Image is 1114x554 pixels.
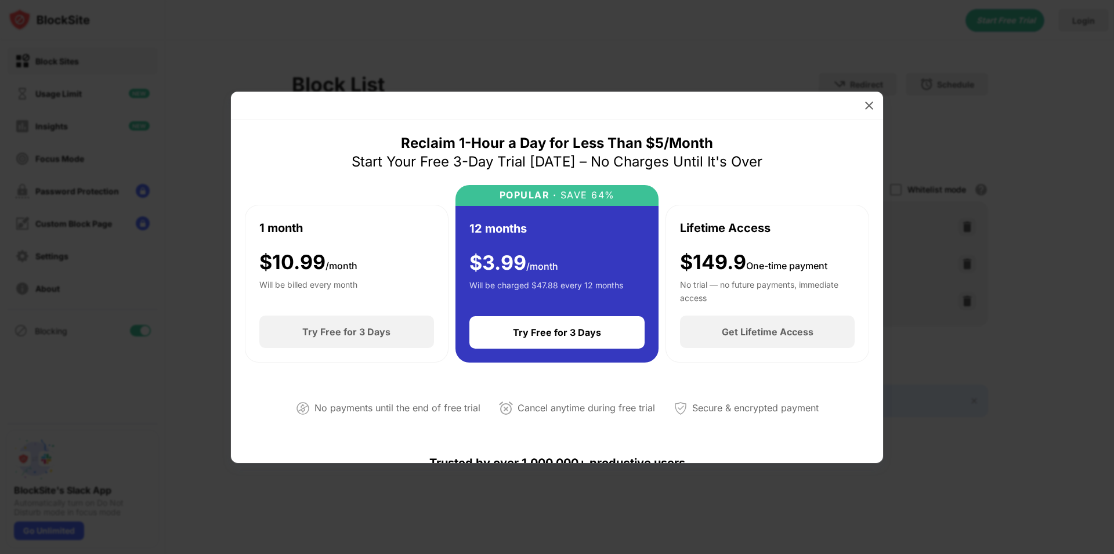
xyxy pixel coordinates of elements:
[746,260,827,271] span: One-time payment
[674,401,688,415] img: secured-payment
[499,401,513,415] img: cancel-anytime
[469,279,623,302] div: Will be charged $47.88 every 12 months
[722,326,813,338] div: Get Lifetime Access
[245,435,869,491] div: Trusted by over 1,000,000+ productive users
[513,327,601,338] div: Try Free for 3 Days
[692,400,819,417] div: Secure & encrypted payment
[325,260,357,271] span: /month
[296,401,310,415] img: not-paying
[680,219,771,237] div: Lifetime Access
[518,400,655,417] div: Cancel anytime during free trial
[352,153,762,171] div: Start Your Free 3-Day Trial [DATE] – No Charges Until It's Over
[680,278,855,302] div: No trial — no future payments, immediate access
[259,219,303,237] div: 1 month
[302,326,390,338] div: Try Free for 3 Days
[259,251,357,274] div: $ 10.99
[500,190,557,201] div: POPULAR ·
[526,260,558,272] span: /month
[259,278,357,302] div: Will be billed every month
[556,190,615,201] div: SAVE 64%
[680,251,827,274] div: $149.9
[401,134,713,153] div: Reclaim 1-Hour a Day for Less Than $5/Month
[469,220,527,237] div: 12 months
[314,400,480,417] div: No payments until the end of free trial
[469,251,558,275] div: $ 3.99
